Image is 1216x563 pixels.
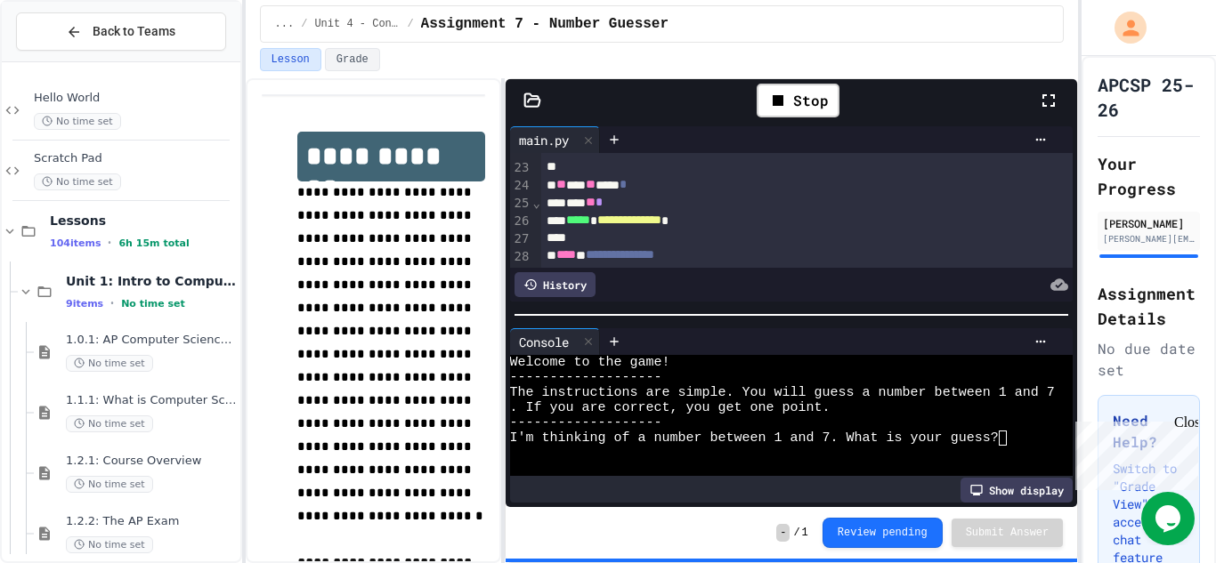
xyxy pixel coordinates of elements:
[314,17,400,31] span: Unit 4 - Control Structures
[50,237,101,249] span: 104 items
[50,213,237,229] span: Lessons
[510,355,670,370] span: Welcome to the game!
[510,177,532,195] div: 24
[275,17,295,31] span: ...
[510,248,532,266] div: 28
[66,514,237,529] span: 1.2.2: The AP Exam
[1068,414,1198,490] iframe: chat widget
[34,173,121,190] span: No time set
[16,12,226,51] button: Back to Teams
[510,213,532,230] div: 26
[118,237,189,249] span: 6h 15m total
[531,267,540,281] span: Fold line
[110,296,114,310] span: •
[1103,215,1195,231] div: [PERSON_NAME]
[1098,72,1200,122] h1: APCSP 25-26
[952,519,1064,547] button: Submit Answer
[1098,151,1200,201] h2: Your Progress
[1113,410,1185,453] h3: Need Help?
[966,526,1050,540] span: Submit Answer
[510,400,831,415] span: . If you are correct, you get one point.
[93,22,175,41] span: Back to Teams
[301,17,307,31] span: /
[510,266,532,284] div: 29
[421,13,669,35] span: Assignment 7 - Number Guesser
[121,298,185,310] span: No time set
[510,159,532,177] div: 23
[1096,7,1151,48] div: My Account
[510,370,662,385] span: -------------------
[510,126,600,153] div: main.py
[510,430,999,446] span: I'm thinking of a number between 1 and 7. What is your guess?
[1103,232,1195,245] div: [PERSON_NAME][EMAIL_ADDRESS][DOMAIN_NAME]
[510,230,532,248] div: 27
[515,272,596,297] div: History
[823,518,943,548] button: Review pending
[34,151,237,166] span: Scratch Pad
[66,476,153,493] span: No time set
[66,333,237,348] span: 1.0.1: AP Computer Science Principles in Python Course Syllabus
[34,113,121,130] span: No time set
[66,454,237,469] span: 1.2.1: Course Overview
[510,415,662,430] span: -------------------
[407,17,413,31] span: /
[66,355,153,372] span: No time set
[1098,281,1200,331] h2: Assignment Details
[793,526,799,540] span: /
[510,195,532,213] div: 25
[531,196,540,210] span: Fold line
[1141,492,1198,545] iframe: chat widget
[961,478,1073,503] div: Show display
[776,524,790,542] span: -
[66,536,153,553] span: No time set
[7,7,123,113] div: Chat with us now!Close
[108,236,111,250] span: •
[325,48,380,71] button: Grade
[757,84,839,117] div: Stop
[510,131,578,149] div: main.py
[66,273,237,289] span: Unit 1: Intro to Computer Science
[66,298,103,310] span: 9 items
[510,328,600,355] div: Console
[802,526,808,540] span: 1
[510,333,578,351] div: Console
[260,48,321,71] button: Lesson
[66,393,237,408] span: 1.1.1: What is Computer Science?
[66,415,153,432] span: No time set
[510,385,1055,400] span: The instructions are simple. You will guess a number between 1 and 7
[34,91,237,106] span: Hello World
[1098,338,1200,381] div: No due date set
